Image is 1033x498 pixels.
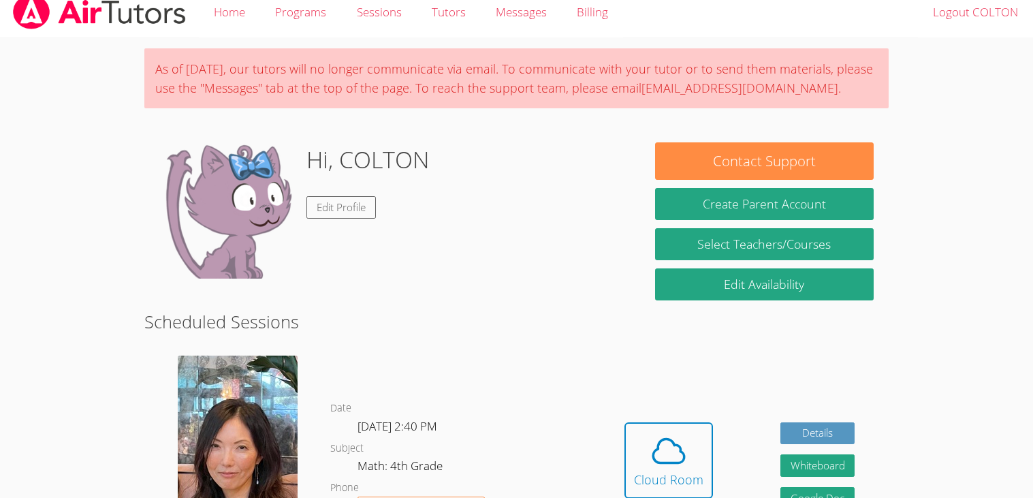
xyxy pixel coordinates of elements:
dd: Math: 4th Grade [357,456,445,480]
button: Create Parent Account [655,188,873,220]
a: Edit Profile [306,196,376,219]
a: Details [780,422,855,445]
span: Messages [496,4,547,20]
button: Whiteboard [780,454,855,477]
h1: Hi, COLTON [306,142,430,177]
img: default.png [159,142,296,279]
dt: Subject [330,440,364,457]
a: Edit Availability [655,268,873,300]
div: Cloud Room [634,470,703,489]
span: [DATE] 2:40 PM [357,418,437,434]
button: Contact Support [655,142,873,180]
div: As of [DATE], our tutors will no longer communicate via email. To communicate with your tutor or ... [144,48,888,108]
h2: Scheduled Sessions [144,309,888,334]
a: Select Teachers/Courses [655,228,873,260]
dt: Date [330,400,351,417]
dt: Phone [330,480,359,497]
